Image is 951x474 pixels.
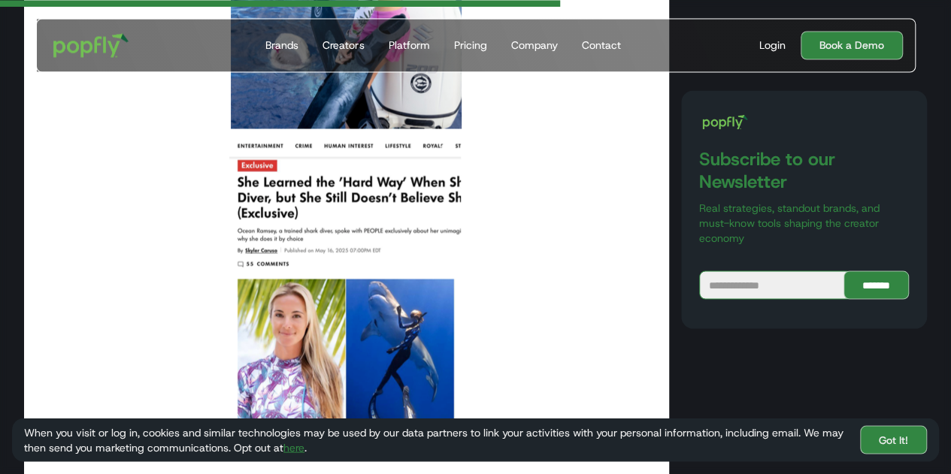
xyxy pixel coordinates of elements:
a: home [43,23,140,68]
a: Company [504,19,563,71]
div: When you visit or log in, cookies and similar technologies may be used by our data partners to li... [24,424,848,454]
div: Contact [581,38,620,53]
div: Company [510,38,557,53]
div: Creators [323,38,364,53]
a: Pricing [447,19,492,71]
a: Brands [259,19,304,71]
a: Login [753,38,792,53]
a: here [283,440,304,454]
a: Book a Demo [801,31,903,59]
div: Login [759,38,786,53]
div: Pricing [453,38,486,53]
p: Real strategies, standout brands, and must-know tools shaping the creator economy [699,200,909,245]
h3: Subscribe to our Newsletter [699,147,909,192]
form: Blog Subscribe [699,270,909,299]
a: Got It! [860,425,927,454]
a: Creators [316,19,370,71]
div: Brands [265,38,298,53]
a: Contact [575,19,626,71]
a: Platform [382,19,435,71]
div: Platform [388,38,429,53]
